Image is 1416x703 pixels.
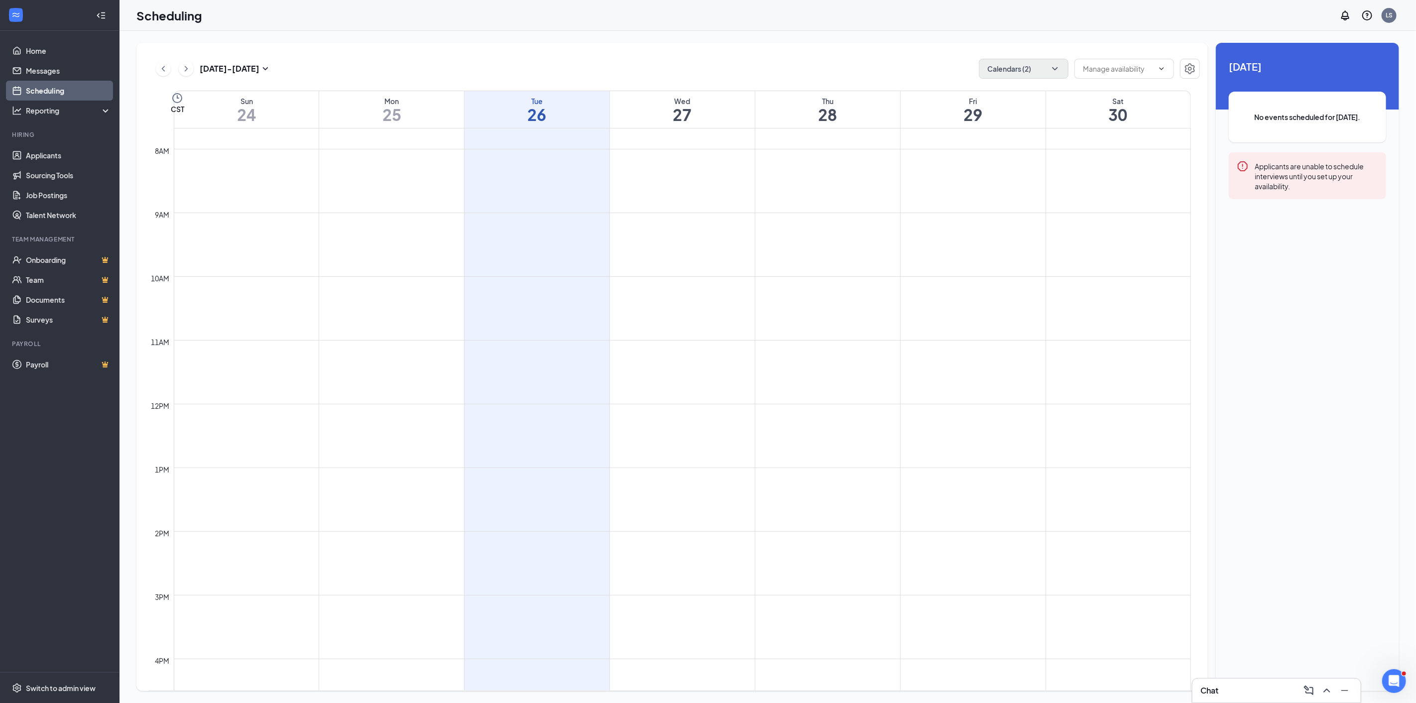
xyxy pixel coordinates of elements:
[1337,683,1353,699] button: Minimize
[1083,63,1154,74] input: Manage availability
[1255,160,1378,191] div: Applicants are unable to schedule interviews until you set up your availability.
[755,96,900,106] div: Thu
[11,10,21,20] svg: WorkstreamLogo
[1319,683,1335,699] button: ChevronUp
[153,591,172,602] div: 3pm
[181,63,191,75] svg: ChevronRight
[149,273,172,284] div: 10am
[901,91,1046,128] a: August 29, 2025
[610,106,755,123] h1: 27
[979,59,1068,79] button: Calendars (2)ChevronDown
[26,185,111,205] a: Job Postings
[1339,9,1351,21] svg: Notifications
[1237,160,1249,172] svg: Error
[153,655,172,666] div: 4pm
[26,290,111,310] a: DocumentsCrown
[26,354,111,374] a: PayrollCrown
[26,41,111,61] a: Home
[901,106,1046,123] h1: 29
[901,96,1046,106] div: Fri
[259,63,271,75] svg: SmallChevronDown
[171,92,183,104] svg: Clock
[1180,59,1200,79] button: Settings
[12,340,109,348] div: Payroll
[26,250,111,270] a: OnboardingCrown
[26,106,112,116] div: Reporting
[1184,63,1196,75] svg: Settings
[1229,59,1386,74] span: [DATE]
[465,91,609,128] a: August 26, 2025
[12,106,22,116] svg: Analysis
[755,91,900,128] a: August 28, 2025
[1339,685,1351,697] svg: Minimize
[755,106,900,123] h1: 28
[1046,106,1190,123] h1: 30
[319,91,464,128] a: August 25, 2025
[12,683,22,693] svg: Settings
[26,683,96,693] div: Switch to admin view
[1046,96,1190,106] div: Sat
[26,165,111,185] a: Sourcing Tools
[26,270,111,290] a: TeamCrown
[1158,65,1166,73] svg: ChevronDown
[26,81,111,101] a: Scheduling
[179,61,194,76] button: ChevronRight
[1303,685,1315,697] svg: ComposeMessage
[149,400,172,411] div: 12pm
[1361,9,1373,21] svg: QuestionInfo
[149,337,172,348] div: 11am
[174,106,319,123] h1: 24
[26,61,111,81] a: Messages
[465,106,609,123] h1: 26
[1386,11,1393,19] div: LS
[1050,64,1060,74] svg: ChevronDown
[153,528,172,539] div: 2pm
[158,63,168,75] svg: ChevronLeft
[1321,685,1333,697] svg: ChevronUp
[12,130,109,139] div: Hiring
[171,104,184,114] span: CST
[12,235,109,243] div: Team Management
[153,145,172,156] div: 8am
[319,106,464,123] h1: 25
[1301,683,1317,699] button: ComposeMessage
[96,10,106,20] svg: Collapse
[1382,669,1406,693] iframe: Intercom live chat
[26,145,111,165] a: Applicants
[174,91,319,128] a: August 24, 2025
[153,464,172,475] div: 1pm
[174,96,319,106] div: Sun
[200,63,259,74] h3: [DATE] - [DATE]
[1200,685,1218,696] h3: Chat
[136,7,202,24] h1: Scheduling
[610,91,755,128] a: August 27, 2025
[1046,91,1190,128] a: August 30, 2025
[153,209,172,220] div: 9am
[156,61,171,76] button: ChevronLeft
[26,310,111,330] a: SurveysCrown
[610,96,755,106] div: Wed
[26,205,111,225] a: Talent Network
[465,96,609,106] div: Tue
[1249,112,1366,122] span: No events scheduled for [DATE].
[319,96,464,106] div: Mon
